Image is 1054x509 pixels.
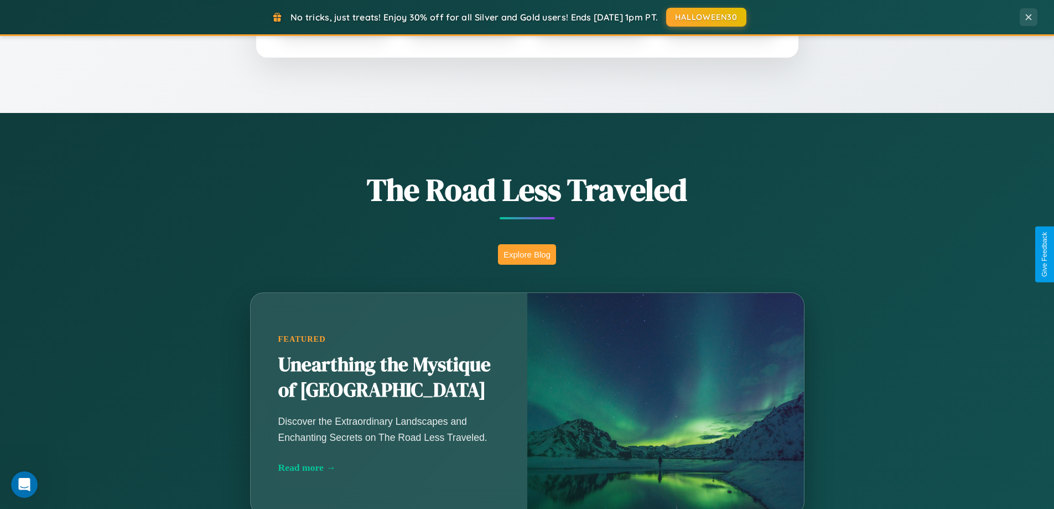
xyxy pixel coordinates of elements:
span: No tricks, just treats! Enjoy 30% off for all Silver and Gold users! Ends [DATE] 1pm PT. [290,12,658,23]
div: Featured [278,335,500,344]
h2: Unearthing the Mystique of [GEOGRAPHIC_DATA] [278,352,500,403]
div: Give Feedback [1041,232,1048,277]
div: Read more → [278,462,500,474]
h1: The Road Less Traveled [195,168,859,211]
button: Explore Blog [498,244,556,265]
p: Discover the Extraordinary Landscapes and Enchanting Secrets on The Road Less Traveled. [278,414,500,445]
iframe: Intercom live chat [11,471,38,498]
button: HALLOWEEN30 [666,8,746,27]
